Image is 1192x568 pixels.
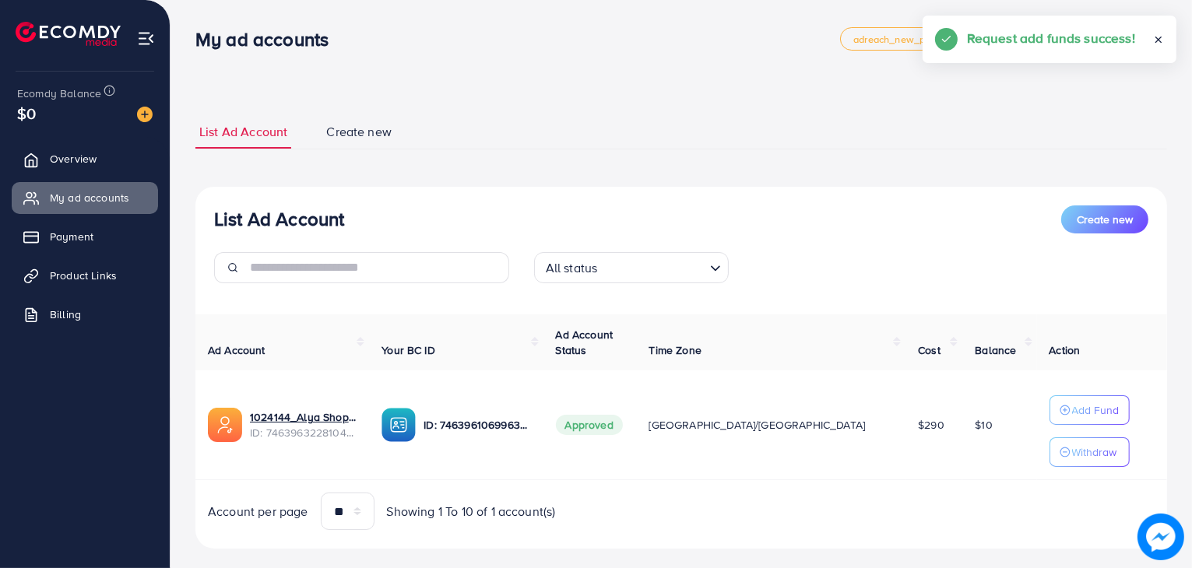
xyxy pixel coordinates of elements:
p: Add Fund [1072,401,1120,419]
span: Product Links [50,268,117,283]
span: Account per page [208,503,308,521]
span: adreach_new_package [853,34,958,44]
span: [GEOGRAPHIC_DATA]/[GEOGRAPHIC_DATA] [649,417,866,433]
h3: List Ad Account [214,208,344,230]
a: Overview [12,143,158,174]
input: Search for option [602,254,703,279]
span: Create new [1077,212,1133,227]
img: image [137,107,153,122]
a: Billing [12,299,158,330]
span: Approved [556,415,623,435]
span: My ad accounts [50,190,129,205]
img: ic-ba-acc.ded83a64.svg [382,408,416,442]
span: Balance [975,342,1016,358]
p: ID: 7463961069963182096 [424,415,530,434]
span: $10 [975,417,992,433]
a: adreach_new_package [840,27,971,51]
span: Time Zone [649,342,701,358]
img: logo [16,22,121,46]
a: Product Links [12,260,158,291]
span: Ad Account [208,342,265,358]
img: menu [137,30,155,47]
button: Withdraw [1050,437,1130,467]
img: image [1142,518,1180,556]
span: Billing [50,307,81,322]
a: 1024144_Alya Shopping Mall_1737839368116 [250,409,357,425]
span: Overview [50,151,97,167]
h5: Request add funds success! [967,28,1135,48]
span: $0 [12,99,41,128]
span: Create new [326,123,392,141]
div: Search for option [534,252,729,283]
span: List Ad Account [199,123,287,141]
div: <span class='underline'>1024144_Alya Shopping Mall_1737839368116</span></br>7463963228104654864 [250,409,357,441]
span: Action [1050,342,1081,358]
span: Cost [918,342,941,358]
span: All status [543,257,601,279]
button: Add Fund [1050,395,1130,425]
span: Payment [50,229,93,244]
button: Create new [1061,205,1148,233]
span: Your BC ID [382,342,435,358]
span: Showing 1 To 10 of 1 account(s) [387,503,556,521]
a: Payment [12,221,158,252]
span: ID: 7463963228104654864 [250,425,357,440]
span: Ad Account Status [556,327,614,358]
img: ic-ads-acc.e4c84228.svg [208,408,242,442]
span: $290 [918,417,944,433]
h3: My ad accounts [195,28,341,51]
a: My ad accounts [12,182,158,213]
span: Ecomdy Balance [17,86,101,101]
p: Withdraw [1072,443,1117,461]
